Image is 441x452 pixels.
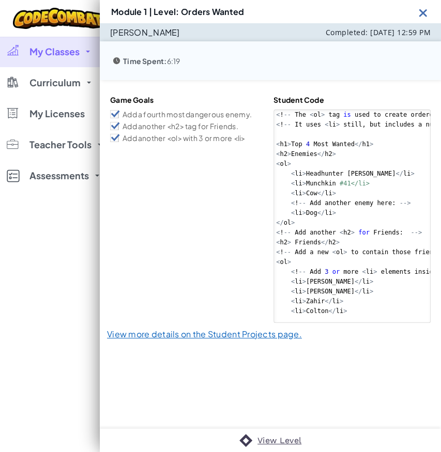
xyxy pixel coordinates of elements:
p: 6:19 [123,57,180,65]
img: Icon_Checkbox_Checked.svg [110,122,120,130]
b: Time Spent: [123,56,167,66]
a: View Level [257,434,301,447]
span: Assessments [29,171,89,180]
img: CodeCombat logo [13,8,103,29]
span: Completed: [DATE] 12:59 PM [326,27,431,37]
img: Icon_TimeSpent.svg [110,54,123,67]
p: [PERSON_NAME] [110,27,180,38]
span: Curriculum [29,78,81,87]
img: Icon_Exit.svg [417,6,430,19]
p: Add another <ol> with 3 or more <li> [123,133,245,143]
img: Icon_Checkbox_Checked.svg [110,110,120,118]
span: Teacher Tools [29,140,92,149]
span: My Classes [29,47,80,56]
span: My Licenses [29,109,85,118]
p: Add a fourth most dangerous enemy. [123,110,252,119]
h4: Student Code [273,95,431,104]
a: View more details on the Student Projects page. [107,329,302,339]
h3: Module 1 | Level: Orders Wanted [111,7,244,16]
p: Add another <h2> tag for Friends. [123,121,238,131]
h4: Game Goals [110,95,267,104]
img: Icon_Checkbox_Checked.svg [110,134,120,142]
img: IconIntro.svg [239,434,252,447]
